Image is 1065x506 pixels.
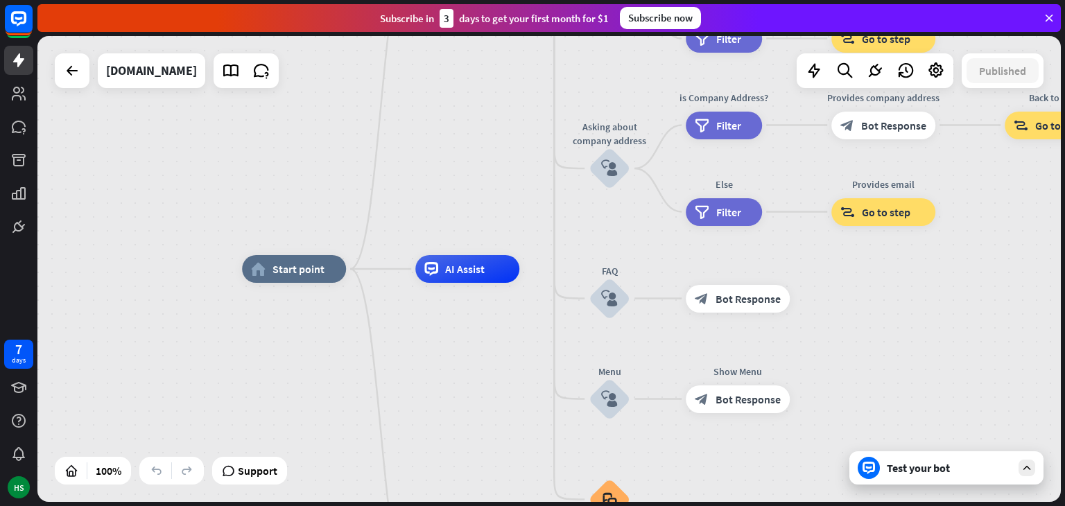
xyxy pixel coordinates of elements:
span: Bot Response [861,119,926,132]
button: Open LiveChat chat widget [11,6,53,47]
div: Subscribe in days to get your first month for $1 [380,9,609,28]
i: block_user_input [601,290,618,307]
div: Provides email [821,177,946,191]
div: days [12,356,26,365]
span: Bot Response [716,392,781,406]
span: Bot Response [716,292,781,306]
span: AI Assist [445,262,485,276]
i: filter [695,32,709,46]
span: Support [238,460,277,482]
i: block_user_input [601,160,618,177]
i: block_goto [840,205,855,219]
i: block_bot_response [695,392,709,406]
button: Published [967,58,1039,83]
div: Subscribe now [620,7,701,29]
div: HS [8,476,30,498]
div: 100% [92,460,125,482]
a: 7 days [4,340,33,369]
div: Provides company address [821,91,946,105]
div: Asking about company address [568,120,651,148]
span: Filter [716,119,741,132]
i: block_goto [840,32,855,46]
i: block_user_input [601,391,618,408]
i: block_goto [1014,119,1028,132]
div: Test your bot [887,461,1012,475]
span: Go to step [862,205,910,219]
div: FAQ [568,264,651,278]
i: filter [695,119,709,132]
div: Else [675,177,772,191]
i: filter [695,205,709,219]
div: 3 [440,9,453,28]
div: ingres.iith.ac.in [106,53,197,88]
div: 7 [15,343,22,356]
span: Start point [272,262,324,276]
span: Filter [716,32,741,46]
i: block_bot_response [840,119,854,132]
div: is Company Address? [675,91,772,105]
span: Filter [716,205,741,219]
i: home_2 [251,262,266,276]
i: block_bot_response [695,292,709,306]
span: Go to step [862,32,910,46]
div: Menu [568,365,651,378]
div: Show Menu [675,365,800,378]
